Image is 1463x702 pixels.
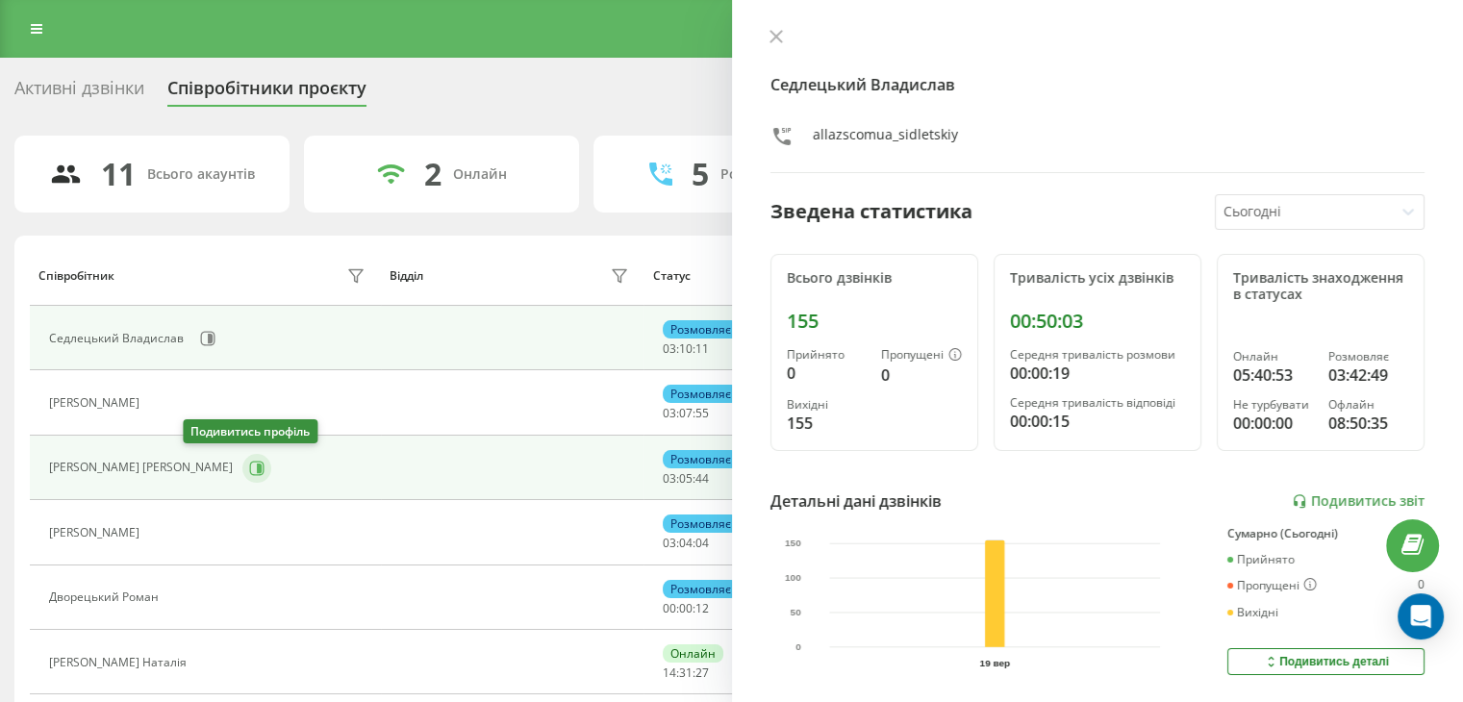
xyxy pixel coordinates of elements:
div: Не турбувати [1233,398,1313,412]
div: Розмовляє [663,514,739,533]
div: : : [663,537,709,550]
div: 0 [881,364,962,387]
div: Розмовляє [663,580,739,598]
div: Співробітники проєкту [167,78,366,108]
span: 05 [679,470,693,487]
div: : : [663,472,709,486]
span: 03 [663,470,676,487]
span: 27 [695,664,709,681]
div: Розмовляє [663,320,739,338]
div: Розмовляє [663,450,739,468]
div: Подивитись деталі [1263,654,1389,669]
div: Прийнято [1227,553,1295,566]
div: [PERSON_NAME] Наталія [49,656,191,669]
span: 03 [663,405,676,421]
div: Зведена статистика [770,197,972,226]
div: Тривалість знаходження в статусах [1233,270,1408,303]
span: 10 [679,340,693,357]
div: 00:00:15 [1010,410,1185,433]
text: 100 [785,573,801,584]
div: Седлецький Владислав [49,332,189,345]
div: Розмовляє [1328,350,1408,364]
span: 07 [679,405,693,421]
span: 04 [695,535,709,551]
span: 12 [695,600,709,616]
div: Онлайн [453,166,507,183]
span: 31 [679,664,693,681]
div: Сумарно (Сьогодні) [1227,527,1425,540]
a: Подивитись звіт [1292,493,1425,510]
div: 00:00:19 [1010,362,1185,385]
span: 03 [663,340,676,357]
div: 155 [787,310,962,333]
div: Онлайн [663,644,723,663]
h4: Седлецький Владислав [770,73,1425,96]
div: 03:42:49 [1328,364,1408,387]
div: Пропущені [1227,578,1317,593]
div: 5 [692,156,709,192]
div: Співробітник [38,269,114,283]
div: Всього акаунтів [147,166,255,183]
div: Всього дзвінків [787,270,962,287]
div: Детальні дані дзвінків [770,489,942,513]
text: 19 вер [980,658,1011,668]
div: Активні дзвінки [14,78,144,108]
span: 00 [663,600,676,616]
span: 14 [663,664,676,681]
text: 0 [795,642,801,653]
span: 55 [695,405,709,421]
div: Пропущені [881,348,962,364]
div: Тривалість усіх дзвінків [1010,270,1185,287]
div: [PERSON_NAME] [49,526,144,539]
div: Вихідні [787,398,866,412]
div: 08:50:35 [1328,412,1408,435]
div: 0 [1418,578,1425,593]
span: 00 [679,600,693,616]
button: Подивитись деталі [1227,648,1425,675]
div: 00:00:00 [1233,412,1313,435]
div: Відділ [390,269,423,283]
text: 50 [790,608,801,618]
text: 150 [785,539,801,549]
div: Середня тривалість розмови [1010,348,1185,362]
span: 11 [695,340,709,357]
div: 2 [424,156,441,192]
div: Офлайн [1328,398,1408,412]
div: Розмовляє [663,385,739,403]
div: 0 [787,362,866,385]
div: Розмовляють [720,166,814,183]
div: Онлайн [1233,350,1313,364]
div: Дворецький Роман [49,590,164,604]
div: 11 [101,156,136,192]
div: : : [663,666,709,680]
div: Середня тривалість відповіді [1010,396,1185,410]
div: 05:40:53 [1233,364,1313,387]
div: Прийнято [787,348,866,362]
div: Open Intercom Messenger [1398,593,1444,639]
div: 00:50:03 [1010,310,1185,333]
div: : : [663,602,709,615]
div: Статус [653,269,691,283]
div: [PERSON_NAME] [PERSON_NAME] [49,461,238,474]
div: Подивитись профіль [183,419,317,443]
span: 03 [663,535,676,551]
span: 04 [679,535,693,551]
div: allazscomua_sidletskiy [813,125,958,153]
div: [PERSON_NAME] [49,396,144,410]
span: 44 [695,470,709,487]
div: : : [663,407,709,420]
div: 155 [787,412,866,435]
div: Вихідні [1227,606,1278,619]
div: : : [663,342,709,356]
